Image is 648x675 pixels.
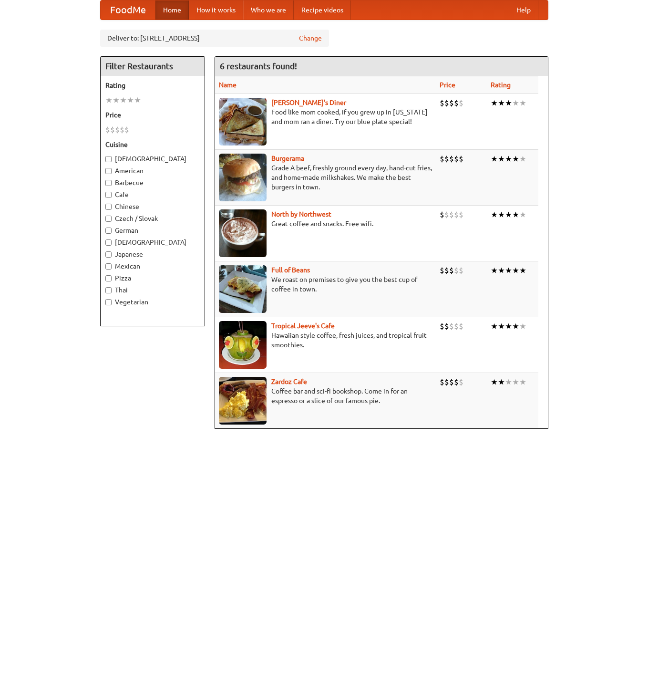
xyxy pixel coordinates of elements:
[105,273,200,283] label: Pizza
[459,265,463,276] li: $
[505,321,512,332] li: ★
[491,154,498,164] li: ★
[512,265,519,276] li: ★
[105,202,200,211] label: Chinese
[512,321,519,332] li: ★
[449,377,454,387] li: $
[440,98,444,108] li: $
[105,275,112,281] input: Pizza
[219,321,267,369] img: jeeves.jpg
[444,209,449,220] li: $
[519,321,526,332] li: ★
[120,95,127,105] li: ★
[459,209,463,220] li: $
[105,180,112,186] input: Barbecue
[105,261,200,271] label: Mexican
[105,238,200,247] label: [DEMOGRAPHIC_DATA]
[110,125,115,135] li: $
[440,81,455,89] a: Price
[519,154,526,164] li: ★
[512,377,519,387] li: ★
[105,228,112,234] input: German
[440,154,444,164] li: $
[105,110,200,120] h5: Price
[491,265,498,276] li: ★
[219,377,267,425] img: zardoz.jpg
[127,95,134,105] li: ★
[491,98,498,108] li: ★
[105,140,200,149] h5: Cuisine
[299,33,322,43] a: Change
[105,214,200,223] label: Czech / Slovak
[101,0,155,20] a: FoodMe
[449,154,454,164] li: $
[440,209,444,220] li: $
[512,209,519,220] li: ★
[294,0,351,20] a: Recipe videos
[440,265,444,276] li: $
[444,321,449,332] li: $
[498,377,505,387] li: ★
[105,299,112,305] input: Vegetarian
[271,99,346,106] a: [PERSON_NAME]'s Diner
[105,216,112,222] input: Czech / Slovak
[454,209,459,220] li: $
[105,251,112,258] input: Japanese
[512,98,519,108] li: ★
[105,226,200,235] label: German
[498,209,505,220] li: ★
[491,81,511,89] a: Rating
[220,62,297,71] ng-pluralize: 6 restaurants found!
[440,377,444,387] li: $
[101,57,205,76] h4: Filter Restaurants
[219,386,432,405] p: Coffee bar and sci-fi bookshop. Come in for an espresso or a slice of our famous pie.
[105,125,110,135] li: $
[271,266,310,274] a: Full of Beans
[243,0,294,20] a: Who we are
[105,156,112,162] input: [DEMOGRAPHIC_DATA]
[105,249,200,259] label: Japanese
[219,154,267,201] img: burgerama.jpg
[519,209,526,220] li: ★
[219,163,432,192] p: Grade A beef, freshly ground every day, hand-cut fries, and home-made milkshakes. We make the bes...
[219,219,432,228] p: Great coffee and snacks. Free wifi.
[449,321,454,332] li: $
[124,125,129,135] li: $
[105,95,113,105] li: ★
[219,265,267,313] img: beans.jpg
[271,155,304,162] a: Burgerama
[105,190,200,199] label: Cafe
[449,209,454,220] li: $
[105,168,112,174] input: American
[444,377,449,387] li: $
[505,98,512,108] li: ★
[105,81,200,90] h5: Rating
[498,98,505,108] li: ★
[105,178,200,187] label: Barbecue
[271,210,331,218] a: North by Northwest
[105,297,200,307] label: Vegetarian
[454,265,459,276] li: $
[505,377,512,387] li: ★
[120,125,124,135] li: $
[440,321,444,332] li: $
[271,322,335,330] a: Tropical Jeeve's Cafe
[519,98,526,108] li: ★
[454,154,459,164] li: $
[134,95,141,105] li: ★
[105,287,112,293] input: Thai
[113,95,120,105] li: ★
[491,209,498,220] li: ★
[444,98,449,108] li: $
[519,265,526,276] li: ★
[519,377,526,387] li: ★
[459,377,463,387] li: $
[449,265,454,276] li: $
[100,30,329,47] div: Deliver to: [STREET_ADDRESS]
[105,166,200,176] label: American
[189,0,243,20] a: How it works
